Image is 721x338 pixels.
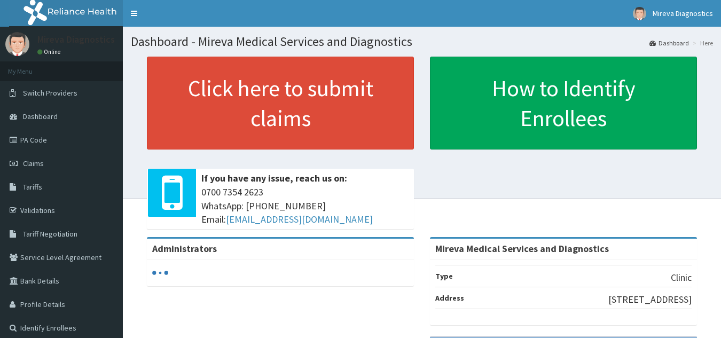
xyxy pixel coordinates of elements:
b: Type [435,271,453,281]
li: Here [690,38,713,48]
span: Tariffs [23,182,42,192]
p: Mireva Diagnostics [37,35,115,44]
p: Clinic [671,271,692,285]
span: 0700 7354 2623 WhatsApp: [PHONE_NUMBER] Email: [201,185,409,226]
a: Click here to submit claims [147,57,414,150]
b: If you have any issue, reach us on: [201,172,347,184]
img: User Image [633,7,646,20]
span: Tariff Negotiation [23,229,77,239]
strong: Mireva Medical Services and Diagnostics [435,242,609,255]
span: Dashboard [23,112,58,121]
svg: audio-loading [152,265,168,281]
a: [EMAIL_ADDRESS][DOMAIN_NAME] [226,213,373,225]
img: User Image [5,32,29,56]
a: Online [37,48,63,56]
a: Dashboard [649,38,689,48]
span: Switch Providers [23,88,77,98]
span: Claims [23,159,44,168]
a: How to Identify Enrollees [430,57,697,150]
span: Mireva Diagnostics [653,9,713,18]
h1: Dashboard - Mireva Medical Services and Diagnostics [131,35,713,49]
p: [STREET_ADDRESS] [608,293,692,306]
b: Administrators [152,242,217,255]
b: Address [435,293,464,303]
